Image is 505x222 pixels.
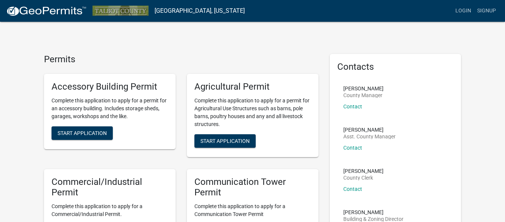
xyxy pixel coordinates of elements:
[200,138,250,144] span: Start Application
[343,168,384,174] p: [PERSON_NAME]
[343,127,396,132] p: [PERSON_NAME]
[343,216,403,222] p: Building & Zoning Director
[194,134,256,148] button: Start Application
[194,202,311,218] p: Complete this application to apply for a Communication Tower Permit
[58,130,107,136] span: Start Application
[52,97,168,120] p: Complete this application to apply for a permit for an accessory building. Includes storage sheds...
[343,134,396,139] p: Asst. County Manager
[52,126,113,140] button: Start Application
[52,81,168,92] h5: Accessory Building Permit
[52,177,168,198] h5: Commercial/Industrial Permit
[44,54,318,65] h4: Permits
[194,97,311,128] p: Complete this application to apply for a permit for Agricultural Use Structures such as barns, po...
[194,81,311,92] h5: Agricultural Permit
[155,4,245,17] a: [GEOGRAPHIC_DATA], [US_STATE]
[52,202,168,218] p: Complete this application to apply for a Commercial/Industrial Permit.
[93,6,149,16] img: Talbot County, Georgia
[337,61,454,72] h5: Contacts
[343,103,362,109] a: Contact
[343,93,384,98] p: County Manager
[194,177,311,198] h5: Communication Tower Permit
[343,175,384,180] p: County Clerk
[452,4,474,18] a: Login
[343,145,362,151] a: Contact
[343,210,403,215] p: [PERSON_NAME]
[343,186,362,192] a: Contact
[474,4,499,18] a: Signup
[343,86,384,91] p: [PERSON_NAME]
